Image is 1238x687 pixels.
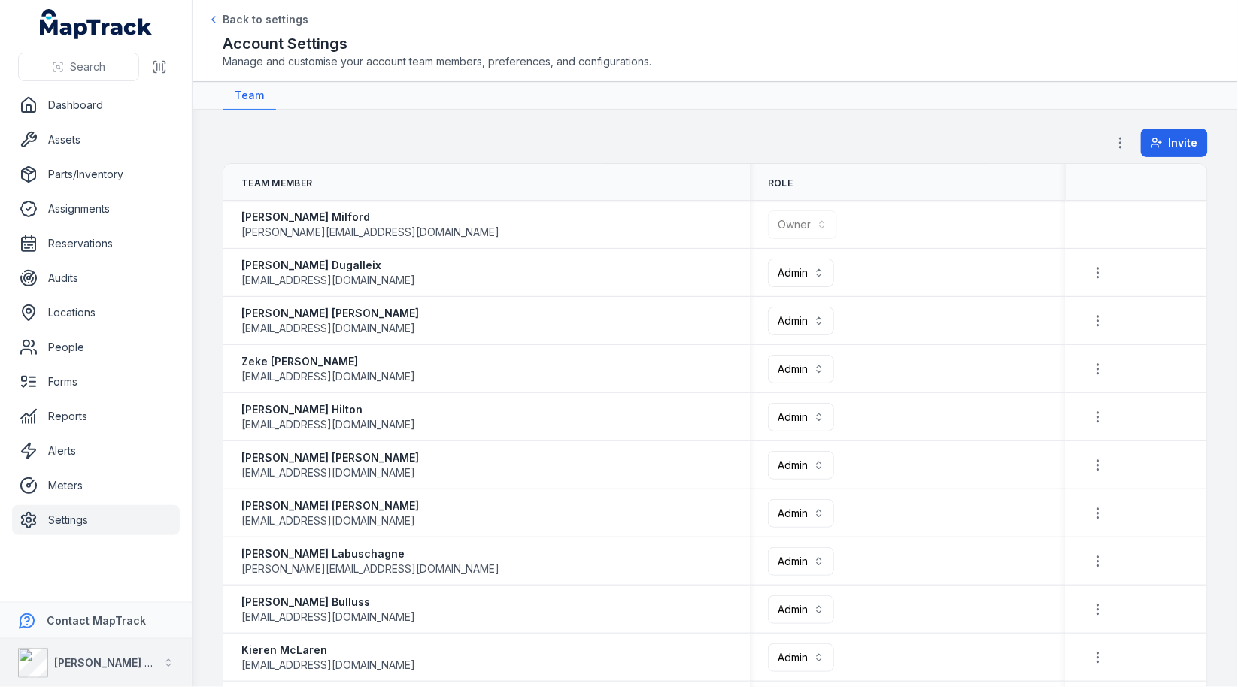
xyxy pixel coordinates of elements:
a: Assets [12,125,180,155]
strong: [PERSON_NAME] [PERSON_NAME] [241,306,419,321]
strong: Contact MapTrack [47,614,146,627]
a: People [12,332,180,362]
a: Team [223,82,276,110]
span: [EMAIL_ADDRESS][DOMAIN_NAME] [241,610,415,625]
span: [EMAIL_ADDRESS][DOMAIN_NAME] [241,513,415,528]
a: Audits [12,263,180,293]
a: MapTrack [40,9,153,39]
strong: Zeke [PERSON_NAME] [241,354,415,369]
strong: [PERSON_NAME] Milford [241,210,499,225]
a: Dashboard [12,90,180,120]
a: Forms [12,367,180,397]
span: [EMAIL_ADDRESS][DOMAIN_NAME] [241,465,415,480]
span: [EMAIL_ADDRESS][DOMAIN_NAME] [241,658,415,673]
strong: [PERSON_NAME] Labuschagne [241,546,499,561]
a: Alerts [12,436,180,466]
h2: Account Settings [223,33,1208,54]
button: Admin [768,355,834,383]
span: [EMAIL_ADDRESS][DOMAIN_NAME] [241,369,415,384]
a: Back to settings [208,12,308,27]
a: Settings [12,505,180,535]
strong: Kieren McLaren [241,643,415,658]
button: Admin [768,259,834,287]
strong: [PERSON_NAME] Bulluss [241,595,415,610]
button: Invite [1141,129,1208,157]
button: Search [18,53,139,81]
strong: [PERSON_NAME] Hilton [241,402,415,417]
span: Team Member [241,177,312,189]
a: Locations [12,298,180,328]
button: Admin [768,547,834,576]
span: [EMAIL_ADDRESS][DOMAIN_NAME] [241,273,415,288]
span: Manage and customise your account team members, preferences, and configurations. [223,54,1208,69]
button: Admin [768,307,834,335]
button: Admin [768,403,834,431]
strong: [PERSON_NAME] [PERSON_NAME] [241,498,419,513]
span: [PERSON_NAME][EMAIL_ADDRESS][DOMAIN_NAME] [241,225,499,240]
a: Parts/Inventory [12,159,180,189]
a: Reservations [12,228,180,259]
button: Admin [768,595,834,624]
button: Admin [768,643,834,672]
span: [EMAIL_ADDRESS][DOMAIN_NAME] [241,417,415,432]
span: Role [768,177,793,189]
button: Admin [768,499,834,528]
span: Invite [1169,135,1198,150]
a: Assignments [12,194,180,224]
button: Admin [768,451,834,480]
a: Meters [12,471,180,501]
strong: [PERSON_NAME] Dugalleix [241,258,415,273]
span: Search [70,59,105,74]
span: [EMAIL_ADDRESS][DOMAIN_NAME] [241,321,415,336]
span: Back to settings [223,12,308,27]
span: [PERSON_NAME][EMAIL_ADDRESS][DOMAIN_NAME] [241,561,499,577]
a: Reports [12,401,180,431]
strong: [PERSON_NAME] Group [54,656,178,669]
strong: [PERSON_NAME] [PERSON_NAME] [241,450,419,465]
